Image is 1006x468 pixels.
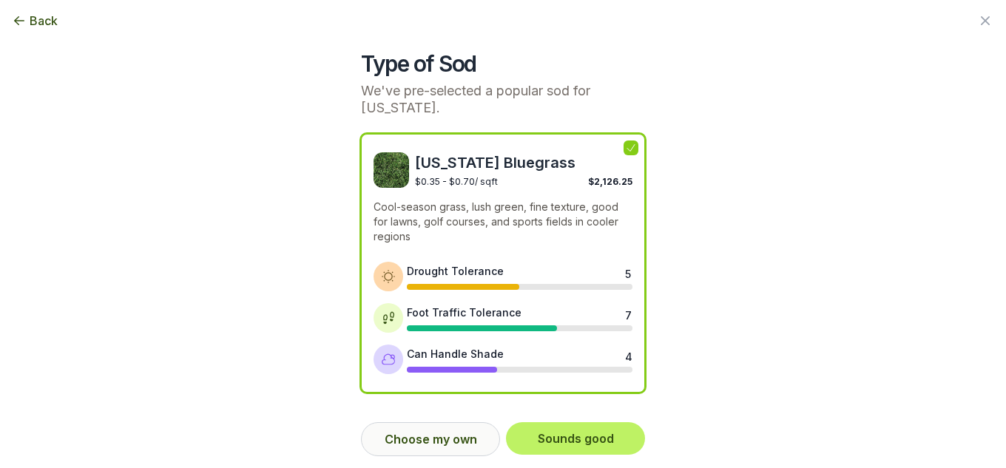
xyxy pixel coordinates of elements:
img: Foot traffic tolerance icon [381,311,396,325]
span: $2,126.25 [588,176,632,187]
div: Drought Tolerance [407,263,504,279]
span: [US_STATE] Bluegrass [415,152,632,173]
div: Can Handle Shade [407,346,504,362]
img: Drought tolerance icon [381,269,396,284]
div: 5 [625,266,631,278]
button: Back [12,12,58,30]
span: $0.35 - $0.70 / sqft [415,176,498,187]
h2: Type of Sod [361,50,645,77]
div: 7 [625,308,631,319]
div: 4 [625,349,631,361]
p: Cool-season grass, lush green, fine texture, good for lawns, golf courses, and sports fields in c... [374,200,632,244]
img: Kentucky Bluegrass sod image [374,152,409,188]
button: Choose my own [361,422,500,456]
div: Foot Traffic Tolerance [407,305,521,320]
img: Shade tolerance icon [381,352,396,367]
p: We've pre-selected a popular sod for [US_STATE]. [361,83,645,116]
span: Back [30,12,58,30]
button: Sounds good [506,422,645,455]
